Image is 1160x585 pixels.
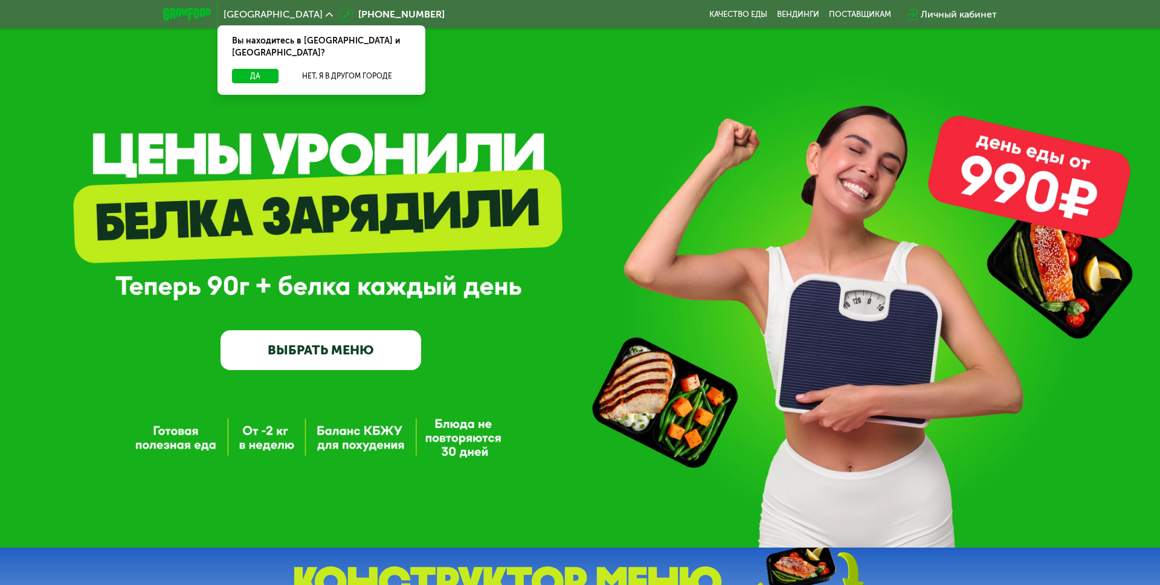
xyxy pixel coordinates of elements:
[232,69,279,83] button: Да
[921,7,997,22] div: Личный кабинет
[339,7,445,22] a: [PHONE_NUMBER]
[217,25,425,69] div: Вы находитесь в [GEOGRAPHIC_DATA] и [GEOGRAPHIC_DATA]?
[221,330,421,371] a: ВЫБРАТЬ МЕНЮ
[829,10,891,19] div: поставщикам
[224,10,323,19] span: [GEOGRAPHIC_DATA]
[283,69,411,83] button: Нет, я в другом городе
[777,10,819,19] a: Вендинги
[709,10,767,19] a: Качество еды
